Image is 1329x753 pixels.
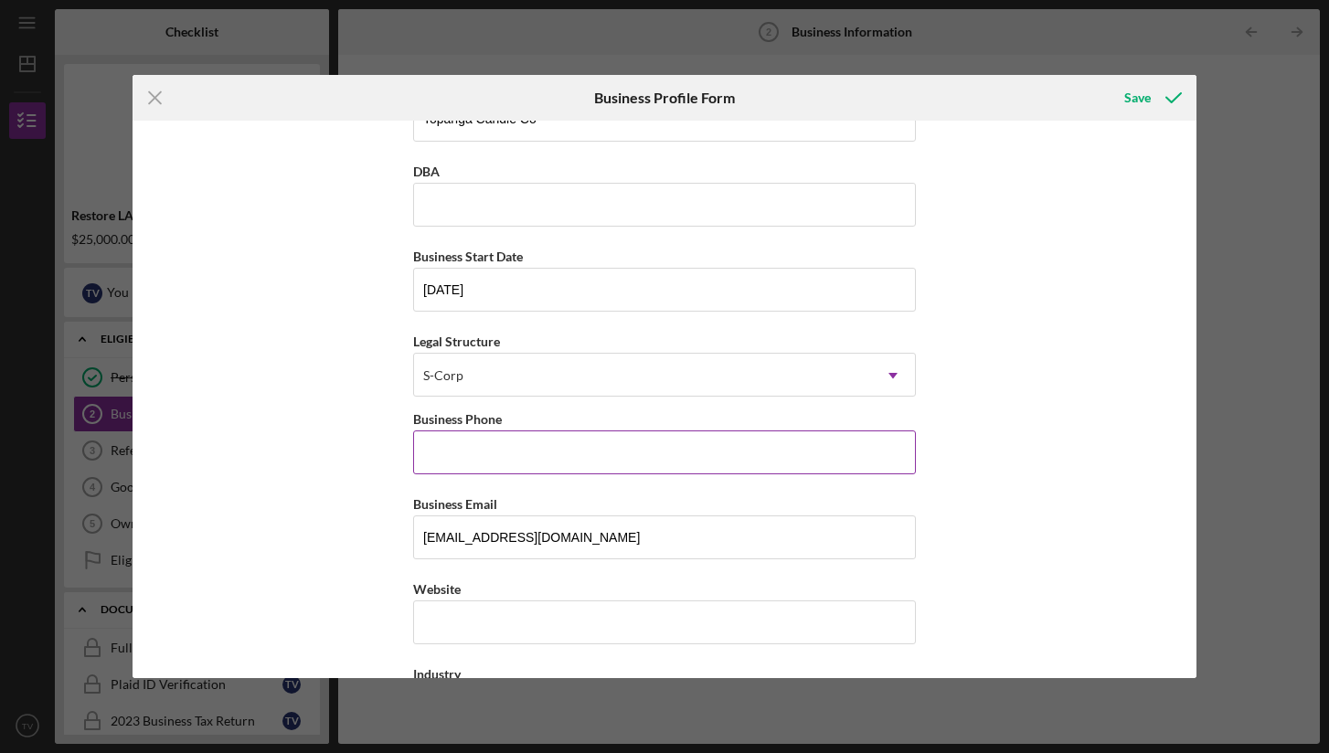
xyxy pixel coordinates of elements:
[413,411,502,427] label: Business Phone
[413,164,440,179] label: DBA
[1124,80,1151,116] div: Save
[413,496,497,512] label: Business Email
[413,666,461,682] label: Industry
[413,249,523,264] label: Business Start Date
[413,581,461,597] label: Website
[423,368,463,383] div: S-Corp
[1106,80,1196,116] button: Save
[594,90,735,106] h6: Business Profile Form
